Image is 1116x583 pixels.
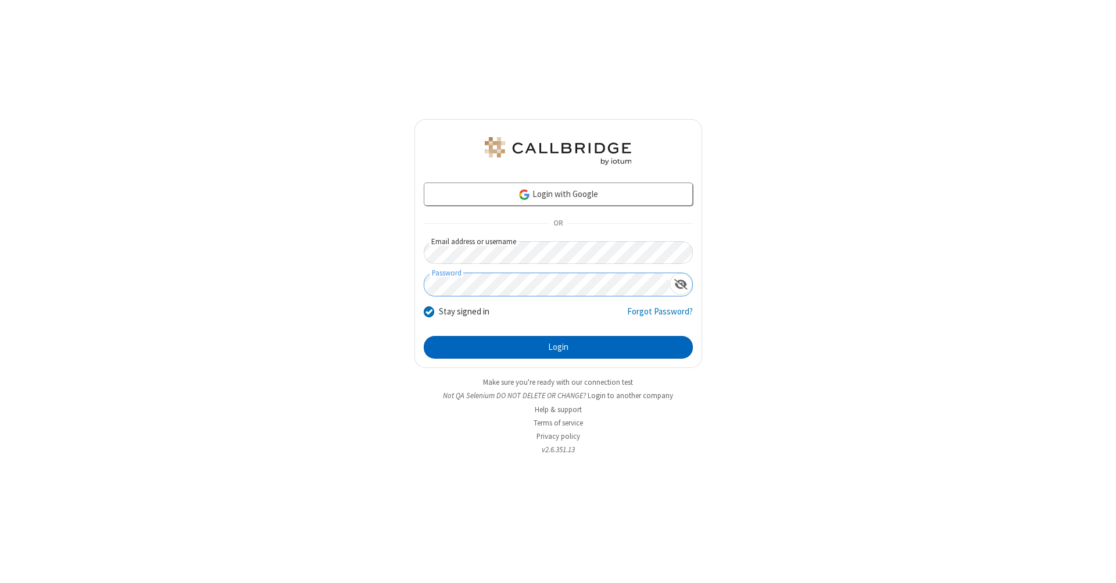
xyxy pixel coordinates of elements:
[483,377,633,387] a: Make sure you're ready with our connection test
[588,390,673,401] button: Login to another company
[518,188,531,201] img: google-icon.png
[414,390,702,401] li: Not QA Selenium DO NOT DELETE OR CHANGE?
[535,405,582,414] a: Help & support
[536,431,580,441] a: Privacy policy
[424,241,693,264] input: Email address or username
[414,444,702,455] li: v2.6.351.13
[424,273,670,296] input: Password
[670,273,692,295] div: Show password
[627,305,693,327] a: Forgot Password?
[482,137,634,165] img: QA Selenium DO NOT DELETE OR CHANGE
[424,336,693,359] button: Login
[534,418,583,428] a: Terms of service
[439,305,489,319] label: Stay signed in
[424,183,693,206] a: Login with Google
[1087,553,1107,575] iframe: Chat
[549,216,567,232] span: OR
